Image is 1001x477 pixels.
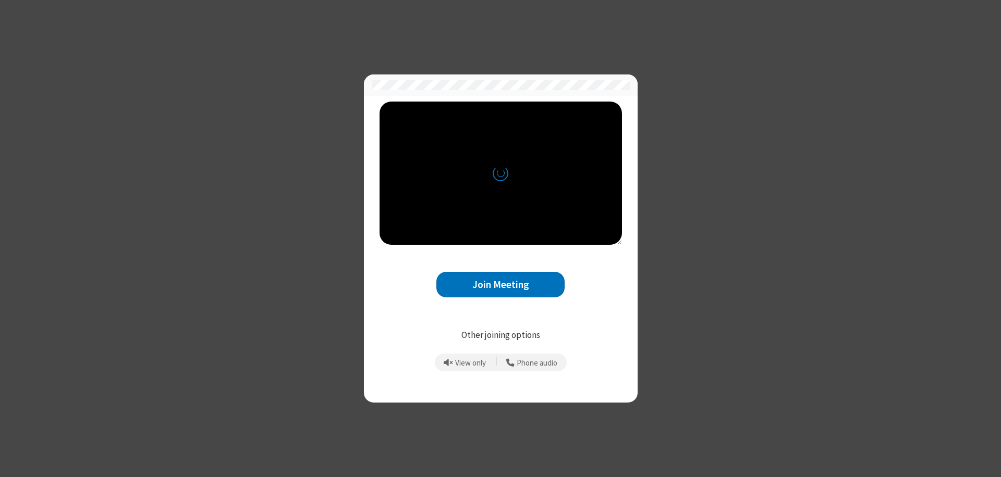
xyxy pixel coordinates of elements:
button: Prevent echo when there is already an active mic and speaker in the room. [440,354,490,371]
span: | [495,355,497,370]
p: Other joining options [380,329,622,342]
button: Use your phone for mic and speaker while you view the meeting on this device. [503,354,561,371]
span: Phone audio [517,359,557,368]
button: Join Meeting [436,272,565,297]
span: View only [455,359,486,368]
